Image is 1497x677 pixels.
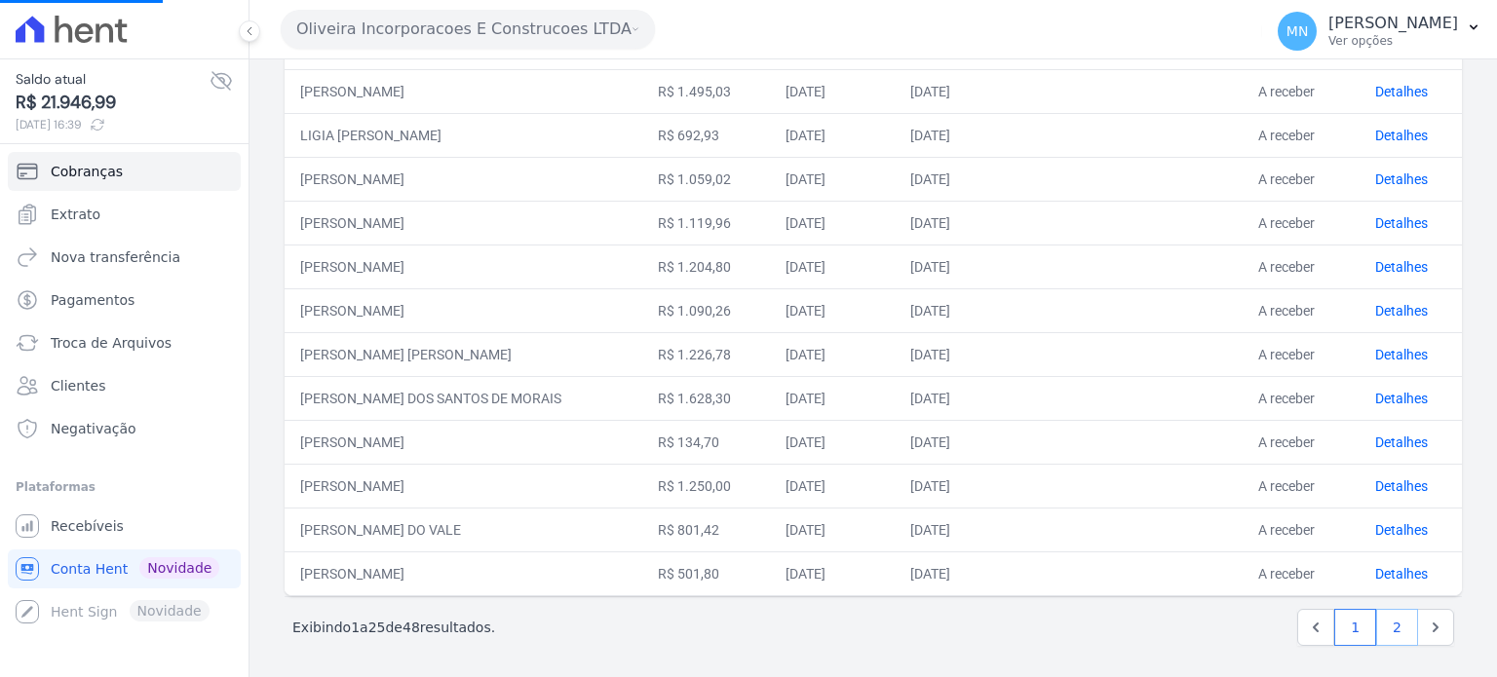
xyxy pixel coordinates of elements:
[1376,609,1418,646] a: 2
[8,507,241,545] a: Recebíveis
[642,464,770,508] td: R$ 1.250,00
[1243,69,1360,113] td: A receber
[1286,24,1309,38] span: MN
[285,508,642,551] td: [PERSON_NAME] DO VALE
[895,69,1036,113] td: [DATE]
[8,281,241,320] a: Pagamentos
[895,332,1036,376] td: [DATE]
[1375,128,1428,143] a: Detalhes
[139,557,219,579] span: Novidade
[642,551,770,595] td: R$ 501,80
[1328,14,1458,33] p: [PERSON_NAME]
[51,333,172,353] span: Troca de Arquivos
[642,376,770,420] td: R$ 1.628,30
[1375,84,1428,99] a: Detalhes
[51,516,124,536] span: Recebíveis
[770,244,895,288] td: [DATE]
[770,464,895,508] td: [DATE]
[642,244,770,288] td: R$ 1.204,80
[895,244,1036,288] td: [DATE]
[1243,332,1360,376] td: A receber
[895,113,1036,157] td: [DATE]
[1334,609,1376,646] a: 1
[770,551,895,595] td: [DATE]
[16,90,210,116] span: R$ 21.946,99
[1375,303,1428,319] a: Detalhes
[770,201,895,244] td: [DATE]
[895,288,1036,332] td: [DATE]
[642,113,770,157] td: R$ 692,93
[1417,609,1454,646] a: Next
[368,620,386,635] span: 25
[285,244,642,288] td: [PERSON_NAME]
[351,620,360,635] span: 1
[1243,420,1360,464] td: A receber
[51,290,134,310] span: Pagamentos
[895,201,1036,244] td: [DATE]
[642,420,770,464] td: R$ 134,70
[51,247,180,267] span: Nova transferência
[1297,609,1334,646] a: Previous
[895,551,1036,595] td: [DATE]
[1243,464,1360,508] td: A receber
[770,157,895,201] td: [DATE]
[292,618,495,637] p: Exibindo a de resultados.
[642,332,770,376] td: R$ 1.226,78
[1375,391,1428,406] a: Detalhes
[285,551,642,595] td: [PERSON_NAME]
[1375,478,1428,494] a: Detalhes
[770,420,895,464] td: [DATE]
[8,366,241,405] a: Clientes
[1375,347,1428,362] a: Detalhes
[285,420,642,464] td: [PERSON_NAME]
[51,205,100,224] span: Extrato
[285,69,642,113] td: [PERSON_NAME]
[1375,522,1428,538] a: Detalhes
[1328,33,1458,49] p: Ver opções
[642,69,770,113] td: R$ 1.495,03
[770,69,895,113] td: [DATE]
[1243,508,1360,551] td: A receber
[642,508,770,551] td: R$ 801,42
[8,549,241,588] a: Conta Hent Novidade
[1243,157,1360,201] td: A receber
[16,69,210,90] span: Saldo atual
[1375,171,1428,187] a: Detalhes
[16,116,210,133] span: [DATE] 16:39
[285,113,642,157] td: LIGIA [PERSON_NAME]
[1243,551,1360,595] td: A receber
[285,288,642,332] td: [PERSON_NAME]
[8,238,241,277] a: Nova transferência
[1243,376,1360,420] td: A receber
[1243,288,1360,332] td: A receber
[895,508,1036,551] td: [DATE]
[403,620,420,635] span: 48
[1243,201,1360,244] td: A receber
[51,559,128,579] span: Conta Hent
[770,376,895,420] td: [DATE]
[285,332,642,376] td: [PERSON_NAME] [PERSON_NAME]
[16,475,233,499] div: Plataformas
[8,409,241,448] a: Negativação
[1375,566,1428,582] a: Detalhes
[51,419,136,438] span: Negativação
[642,201,770,244] td: R$ 1.119,96
[770,332,895,376] td: [DATE]
[642,157,770,201] td: R$ 1.059,02
[1243,244,1360,288] td: A receber
[770,288,895,332] td: [DATE]
[1262,4,1497,58] button: MN [PERSON_NAME] Ver opções
[1375,434,1428,450] a: Detalhes
[51,376,105,395] span: Clientes
[1375,259,1428,275] a: Detalhes
[1375,215,1428,231] a: Detalhes
[16,152,233,631] nav: Sidebar
[285,157,642,201] td: [PERSON_NAME]
[770,508,895,551] td: [DATE]
[895,157,1036,201] td: [DATE]
[8,152,241,191] a: Cobranças
[895,420,1036,464] td: [DATE]
[895,376,1036,420] td: [DATE]
[642,288,770,332] td: R$ 1.090,26
[895,464,1036,508] td: [DATE]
